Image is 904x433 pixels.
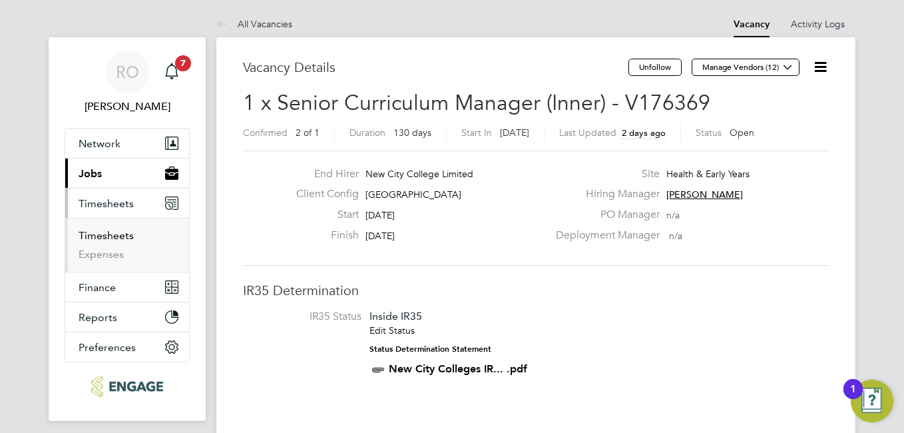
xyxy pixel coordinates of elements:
[286,208,359,222] label: Start
[548,167,660,181] label: Site
[365,189,461,201] span: [GEOGRAPHIC_DATA]
[548,187,660,201] label: Hiring Manager
[243,59,628,76] h3: Vacancy Details
[393,127,431,139] span: 130 days
[669,230,682,242] span: n/a
[79,229,134,242] a: Timesheets
[91,376,162,397] img: ncclondon-logo-retina.png
[243,90,710,116] span: 1 x Senior Curriculum Manager (Inner) - V176369
[369,310,422,322] span: Inside IR35
[286,187,359,201] label: Client Config
[243,282,829,299] h3: IR35 Determination
[666,209,680,221] span: n/a
[365,209,395,221] span: [DATE]
[79,137,120,150] span: Network
[116,63,139,81] span: RO
[461,127,492,139] label: Start In
[692,59,799,76] button: Manage Vendors (12)
[65,218,189,272] div: Timesheets
[559,127,616,139] label: Last Updated
[65,302,189,332] button: Reports
[286,228,359,242] label: Finish
[49,37,206,421] nav: Main navigation
[65,129,189,158] button: Network
[666,189,743,201] span: [PERSON_NAME]
[79,281,116,294] span: Finance
[369,344,491,354] strong: Status Determination Statement
[216,18,292,30] a: All Vacancies
[65,332,189,362] button: Preferences
[622,127,666,139] span: 2 days ago
[349,127,385,139] label: Duration
[65,272,189,302] button: Finance
[628,59,682,76] button: Unfollow
[65,51,190,115] a: RO[PERSON_NAME]
[851,380,893,422] button: Open Resource Center, 1 new notification
[734,19,770,30] a: Vacancy
[369,324,415,336] a: Edit Status
[365,230,395,242] span: [DATE]
[666,168,750,180] span: Health & Early Years
[548,208,660,222] label: PO Manager
[296,127,320,139] span: 2 of 1
[548,228,660,242] label: Deployment Manager
[243,127,288,139] label: Confirmed
[365,168,473,180] span: New City College Limited
[286,167,359,181] label: End Hirer
[175,55,191,71] span: 7
[65,159,189,188] button: Jobs
[65,189,189,218] button: Timesheets
[79,167,102,180] span: Jobs
[696,127,722,139] label: Status
[791,18,845,30] a: Activity Logs
[79,248,124,260] a: Expenses
[500,127,529,139] span: [DATE]
[158,51,185,93] a: 7
[730,127,754,139] span: Open
[65,99,190,115] span: Roslyn O'Garro
[79,197,134,210] span: Timesheets
[79,311,117,324] span: Reports
[65,376,190,397] a: Go to home page
[79,341,136,354] span: Preferences
[389,362,527,375] a: New City Colleges IR... .pdf
[850,389,856,406] div: 1
[256,310,361,324] label: IR35 Status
